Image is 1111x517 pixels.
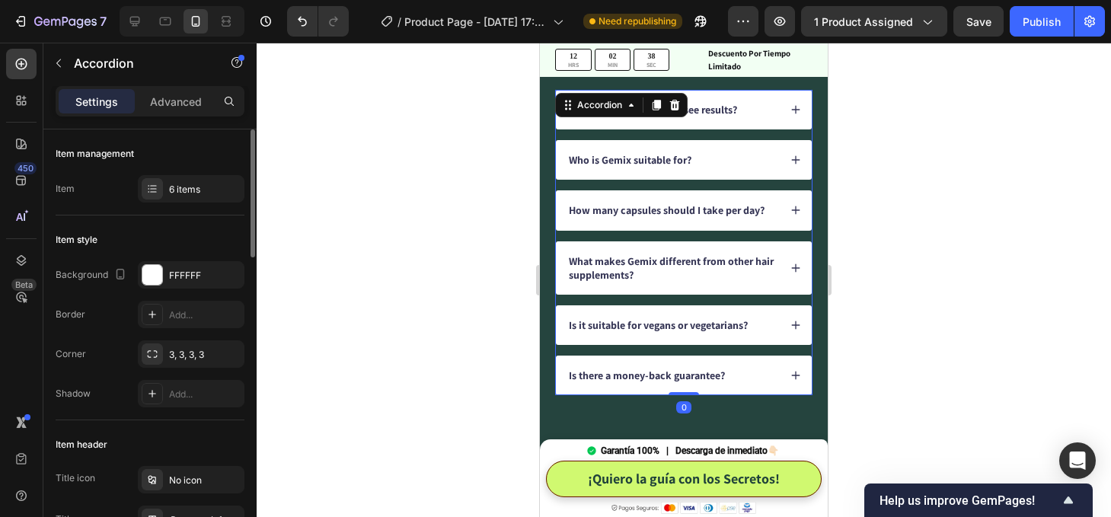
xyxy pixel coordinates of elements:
div: Title icon [56,471,95,485]
p: Advanced [150,94,202,110]
div: 3, 3, 3, 3 [169,348,241,362]
div: Add... [169,388,241,401]
span: Need republishing [599,14,676,28]
div: Border [56,308,85,321]
div: Item header [56,438,107,452]
span: / [397,14,401,30]
div: Item management [56,147,134,161]
div: Publish [1023,14,1061,30]
div: Background [56,265,129,286]
span: Save [966,15,991,28]
span: Product Page - [DATE] 17:59:20 [404,14,547,30]
div: Open Intercom Messenger [1059,442,1096,479]
div: 450 [14,162,37,174]
button: 7 [6,6,113,37]
button: Save [953,6,1004,37]
div: Shadow [56,387,91,401]
button: Publish [1010,6,1074,37]
iframe: Design area [540,43,828,517]
div: No icon [169,474,241,487]
p: Settings [75,94,118,110]
div: Undo/Redo [287,6,349,37]
div: Item style [56,233,97,247]
div: Add... [169,308,241,322]
div: Beta [11,279,37,291]
p: Accordion [74,54,203,72]
div: 6 items [169,183,241,196]
div: Corner [56,347,86,361]
span: Help us improve GemPages! [880,493,1059,508]
span: 1 product assigned [814,14,913,30]
button: 1 product assigned [801,6,947,37]
div: FFFFFF [169,269,241,282]
p: 7 [100,12,107,30]
button: Show survey - Help us improve GemPages! [880,491,1077,509]
div: Item [56,182,75,196]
